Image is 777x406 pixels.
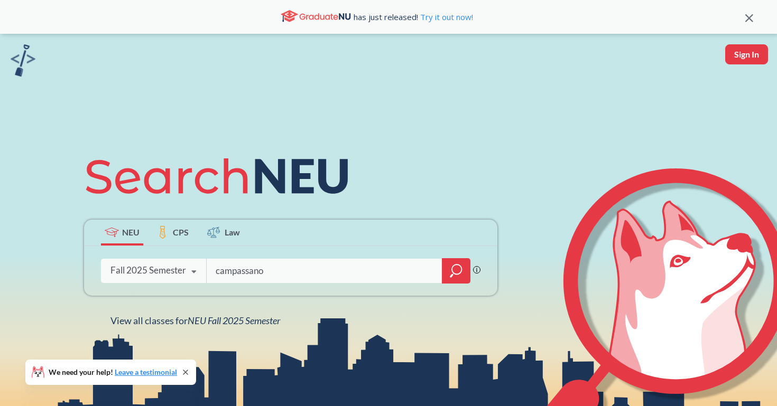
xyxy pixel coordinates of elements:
[122,226,140,238] span: NEU
[354,11,473,23] span: has just released!
[11,44,35,80] a: sandbox logo
[215,260,434,282] input: Class, professor, course number, "phrase"
[225,226,240,238] span: Law
[110,265,186,276] div: Fall 2025 Semester
[188,315,280,326] span: NEU Fall 2025 Semester
[115,367,177,376] a: Leave a testimonial
[450,263,462,278] svg: magnifying glass
[418,12,473,22] a: Try it out now!
[442,258,470,284] div: magnifying glass
[725,44,768,64] button: Sign In
[173,226,189,238] span: CPS
[110,315,280,326] span: View all classes for
[11,44,35,77] img: sandbox logo
[49,369,177,376] span: We need your help!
